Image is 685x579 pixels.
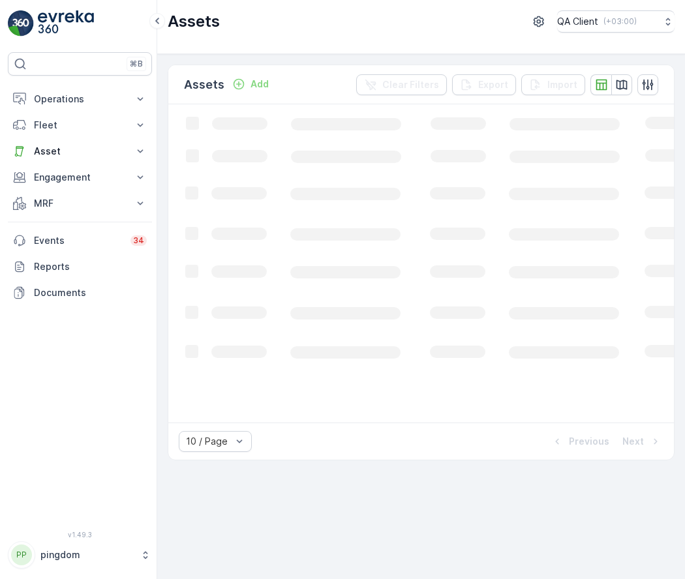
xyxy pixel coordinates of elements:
[557,15,598,28] p: QA Client
[452,74,516,95] button: Export
[8,112,152,138] button: Fleet
[547,78,577,91] p: Import
[8,86,152,112] button: Operations
[227,76,274,92] button: Add
[478,78,508,91] p: Export
[8,164,152,190] button: Engagement
[34,119,126,132] p: Fleet
[133,235,144,246] p: 34
[8,138,152,164] button: Asset
[8,254,152,280] a: Reports
[8,531,152,539] span: v 1.49.3
[34,93,126,106] p: Operations
[382,78,439,91] p: Clear Filters
[34,286,147,299] p: Documents
[34,197,126,210] p: MRF
[130,59,143,69] p: ⌘B
[11,544,32,565] div: PP
[8,190,152,216] button: MRF
[251,78,269,91] p: Add
[521,74,585,95] button: Import
[34,234,123,247] p: Events
[621,434,663,449] button: Next
[557,10,675,33] button: QA Client(+03:00)
[8,280,152,306] a: Documents
[40,548,134,561] p: pingdom
[38,10,94,37] img: logo_light-DOdMpM7g.png
[168,11,220,32] p: Assets
[603,16,637,27] p: ( +03:00 )
[34,260,147,273] p: Reports
[184,76,224,94] p: Assets
[622,435,644,448] p: Next
[34,145,126,158] p: Asset
[8,228,152,254] a: Events34
[569,435,609,448] p: Previous
[34,171,126,184] p: Engagement
[8,10,34,37] img: logo
[549,434,611,449] button: Previous
[356,74,447,95] button: Clear Filters
[8,541,152,569] button: PPpingdom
